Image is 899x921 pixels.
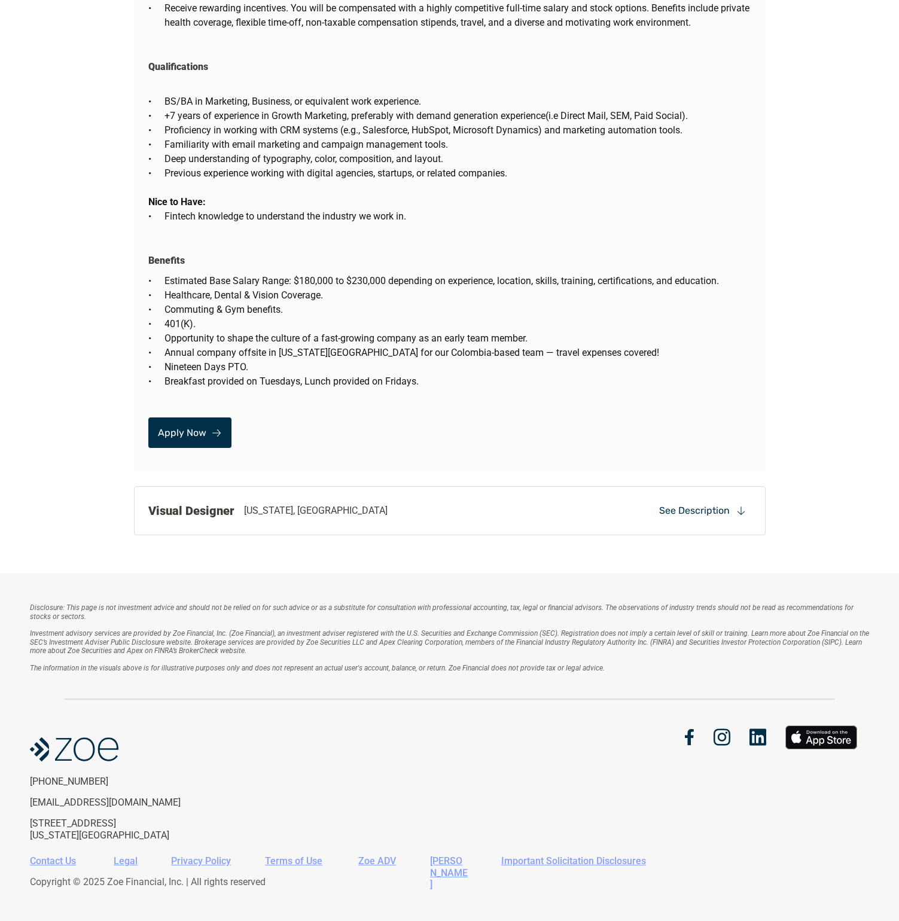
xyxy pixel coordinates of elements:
[164,303,751,317] p: Commuting & Gym benefits.
[244,504,388,518] p: [US_STATE], [GEOGRAPHIC_DATA]
[358,855,396,867] a: Zoe ADV
[30,855,76,867] a: Contact Us
[30,876,860,888] p: Copyright © 2025 Zoe Financial, Inc. | All rights reserved
[164,109,751,123] p: +7 years of experience in Growth Marketing, preferably with demand generation experience(i.e Dire...
[265,855,322,867] a: Terms of Use
[164,346,751,360] p: Annual company offsite in [US_STATE][GEOGRAPHIC_DATA] for our Colombia-based team — travel expens...
[148,255,185,266] strong: Benefits
[30,776,226,787] p: [PHONE_NUMBER]
[501,855,646,867] a: Important Solicitation Disclosures
[164,360,751,374] p: Nineteen Days PTO.
[148,61,208,72] strong: Qualifications
[164,94,751,109] p: BS/BA in Marketing, Business, or equivalent work experience.
[430,855,468,889] a: [PERSON_NAME]
[158,427,206,438] p: Apply Now
[30,629,871,655] em: Investment advisory services are provided by Zoe Financial, Inc. (Zoe Financial), an investment a...
[148,504,234,518] strong: Visual Designer
[164,374,751,389] p: Breakfast provided on Tuesdays, Lunch provided on Fridays.
[164,274,751,288] p: Estimated Base Salary Range: $180,000 to $230,000 depending on experience, location, skills, trai...
[164,138,751,152] p: Familiarity with email marketing and campaign management tools.
[30,797,226,808] p: [EMAIL_ADDRESS][DOMAIN_NAME]
[164,317,751,331] p: 401(K).
[164,288,751,303] p: Healthcare, Dental & Vision Coverage.
[659,504,730,517] p: See Description
[164,152,751,166] p: Deep understanding of typography, color, composition, and layout.
[30,818,226,840] p: [STREET_ADDRESS] [US_STATE][GEOGRAPHIC_DATA]
[164,1,751,30] p: Receive rewarding incentives. You will be compensated with a highly competitive full-time salary ...
[164,166,751,181] p: Previous experience working with digital agencies, startups, or related companies.
[164,331,751,346] p: Opportunity to shape the culture of a fast-growing company as an early team member.
[30,603,855,620] em: Disclosure: This page is not investment advice and should not be relied on for such advice or as ...
[171,855,231,867] a: Privacy Policy
[114,855,138,867] a: Legal
[148,417,231,448] a: Apply Now
[164,209,751,224] p: Fintech knowledge to understand the industry we work in.
[164,123,751,138] p: Proficiency in working with CRM systems (e.g., Salesforce, HubSpot, Microsoft Dynamics) and marke...
[148,196,206,208] strong: Nice to Have:
[30,664,605,672] em: The information in the visuals above is for illustrative purposes only and does not represent an ...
